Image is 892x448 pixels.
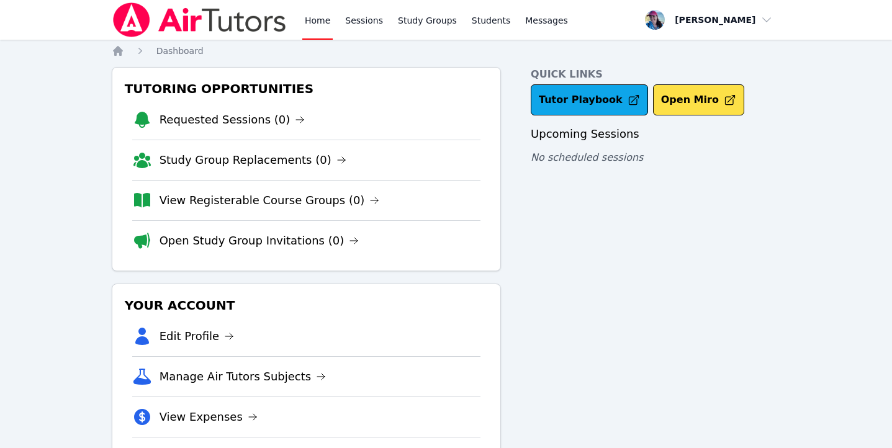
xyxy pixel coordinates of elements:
a: Edit Profile [160,328,235,345]
span: No scheduled sessions [531,151,643,163]
a: View Registerable Course Groups (0) [160,192,380,209]
img: Air Tutors [112,2,287,37]
h4: Quick Links [531,67,780,82]
a: View Expenses [160,408,258,426]
a: Open Study Group Invitations (0) [160,232,359,249]
h3: Tutoring Opportunities [122,78,490,100]
span: Messages [525,14,568,27]
nav: Breadcrumb [112,45,781,57]
a: Study Group Replacements (0) [160,151,346,169]
a: Manage Air Tutors Subjects [160,368,327,385]
a: Dashboard [156,45,204,57]
a: Requested Sessions (0) [160,111,305,128]
a: Tutor Playbook [531,84,648,115]
h3: Your Account [122,294,490,316]
span: Dashboard [156,46,204,56]
h3: Upcoming Sessions [531,125,780,143]
button: Open Miro [653,84,744,115]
